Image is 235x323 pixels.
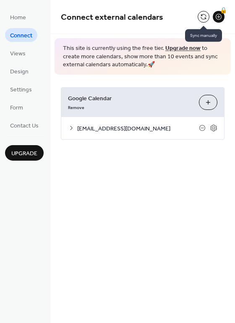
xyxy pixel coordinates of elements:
[5,82,37,96] a: Settings
[5,46,31,60] a: Views
[68,94,192,103] span: Google Calendar
[10,104,23,112] span: Form
[5,118,44,132] a: Contact Us
[10,122,39,130] span: Contact Us
[10,49,26,58] span: Views
[5,10,31,24] a: Home
[5,145,44,161] button: Upgrade
[77,124,199,133] span: [EMAIL_ADDRESS][DOMAIN_NAME]
[10,86,32,94] span: Settings
[11,149,37,158] span: Upgrade
[5,28,37,42] a: Connect
[165,43,201,54] a: Upgrade now
[68,104,84,110] span: Remove
[63,44,222,69] span: This site is currently using the free tier. to create more calendars, show more than 10 events an...
[185,29,222,42] span: Sync manually
[10,68,29,76] span: Design
[5,100,28,114] a: Form
[10,13,26,22] span: Home
[10,31,32,40] span: Connect
[61,9,163,26] span: Connect external calendars
[5,64,34,78] a: Design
